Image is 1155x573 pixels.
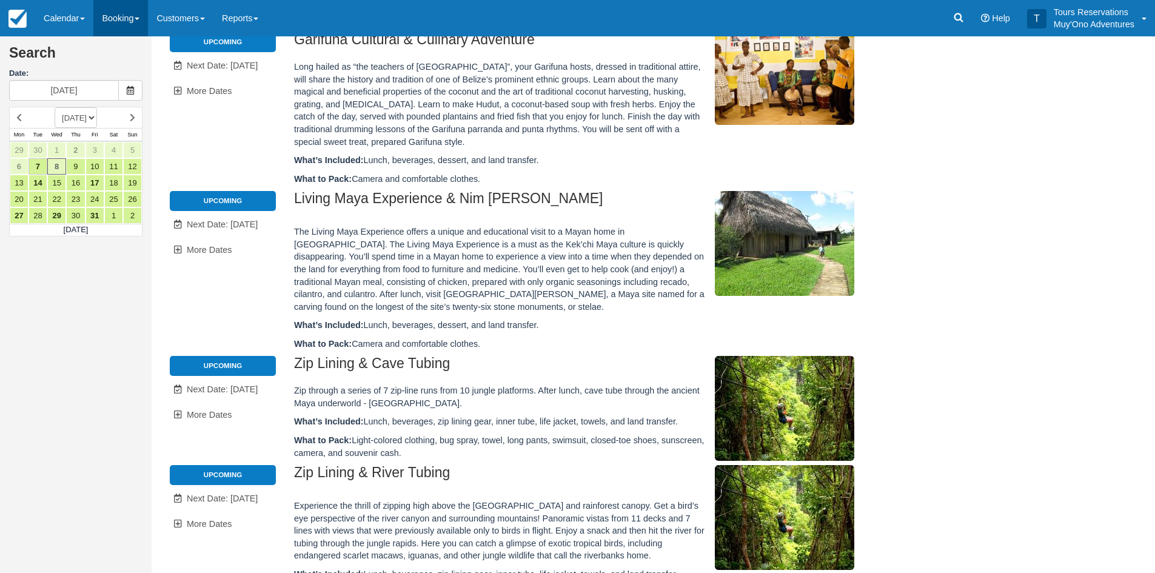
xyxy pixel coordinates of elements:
a: 27 [10,207,28,224]
li: Upcoming [170,356,276,375]
a: 15 [47,175,66,191]
a: 26 [123,191,142,207]
p: Camera and comfortable clothes. [294,173,912,186]
span: Help [992,13,1010,23]
div: T [1027,9,1046,28]
th: Sun [123,129,142,142]
a: 13 [10,175,28,191]
label: Date: [9,68,142,79]
th: Sat [104,129,123,142]
p: Camera and comfortable clothes. [294,338,912,350]
a: 30 [66,207,85,224]
th: Tue [28,129,47,142]
strong: What’s Included: [294,417,364,426]
a: 29 [10,142,28,158]
p: Zip through a series of 7 zip-line runs from 10 jungle platforms. After lunch, cave tube through ... [294,384,912,409]
p: Experience the thrill of zipping high above the [GEOGRAPHIC_DATA] and rainforest canopy. Get a bi... [294,500,912,562]
a: Next Date: [DATE] [170,53,276,78]
a: Next Date: [DATE] [170,377,276,402]
a: 25 [104,191,123,207]
th: Wed [47,129,66,142]
p: Light-colored clothing, bug spray, towel, long pants, swimsuit, closed-toe shoes, sunscreen, came... [294,434,912,459]
img: M51-1 [715,465,854,570]
a: 29 [47,207,66,224]
a: 24 [85,191,104,207]
span: More Dates [187,86,232,96]
a: 30 [28,142,47,158]
a: 3 [85,142,104,158]
th: Mon [10,129,28,142]
span: Next Date: [DATE] [187,494,258,503]
a: 31 [85,207,104,224]
a: 6 [10,158,28,175]
p: Lunch, beverages, dessert, and land transfer. [294,154,912,167]
strong: What to Pack: [294,435,352,445]
a: 9 [66,158,85,175]
h2: Zip Lining & River Tubing [294,465,912,488]
a: 5 [123,142,142,158]
strong: What to Pack: [294,339,352,349]
a: Next Date: [DATE] [170,212,276,237]
h2: Zip Lining & Cave Tubing [294,356,912,378]
a: 7 [28,158,47,175]
strong: What to Pack: [294,174,352,184]
a: 1 [47,142,66,158]
img: M48-1 [715,191,854,296]
p: Muy'Ono Adventures [1054,18,1134,30]
a: 21 [28,191,47,207]
a: 11 [104,158,123,175]
span: More Dates [187,519,232,529]
h2: Garifuna Cultural & Culinary Adventure [294,32,912,55]
strong: What’s Included: [294,320,364,330]
img: M49-1 [715,32,854,125]
a: 4 [104,142,123,158]
span: More Dates [187,410,232,420]
p: Tours Reservations [1054,6,1134,18]
th: Fri [85,129,104,142]
span: Next Date: [DATE] [187,384,258,394]
span: Next Date: [DATE] [187,219,258,229]
a: 18 [104,175,123,191]
span: More Dates [187,245,232,255]
a: 14 [28,175,47,191]
a: 17 [85,175,104,191]
img: M161-1 [715,356,854,461]
th: Thu [66,129,85,142]
a: 28 [28,207,47,224]
a: 23 [66,191,85,207]
a: 16 [66,175,85,191]
td: [DATE] [10,224,142,236]
img: checkfront-main-nav-mini-logo.png [8,10,27,28]
span: Next Date: [DATE] [187,61,258,70]
li: Upcoming [170,32,276,52]
a: Next Date: [DATE] [170,486,276,511]
a: 2 [66,142,85,158]
p: Long hailed as “the teachers of [GEOGRAPHIC_DATA]”, your Garifuna hosts, dressed in traditional a... [294,61,912,148]
a: 22 [47,191,66,207]
a: 10 [85,158,104,175]
a: 19 [123,175,142,191]
strong: What’s Included: [294,155,364,165]
p: Lunch, beverages, dessert, and land transfer. [294,319,912,332]
i: Help [981,14,989,22]
a: 2 [123,207,142,224]
a: 20 [10,191,28,207]
a: 8 [47,158,66,175]
h2: Living Maya Experience & Nim [PERSON_NAME] [294,191,912,213]
p: Lunch, beverages, zip lining gear, inner tube, life jacket, towels, and land transfer. [294,415,912,428]
li: Upcoming [170,465,276,484]
h2: Search [9,45,142,68]
a: 1 [104,207,123,224]
p: The Living Maya Experience offers a unique and educational visit to a Mayan home in [GEOGRAPHIC_D... [294,226,912,313]
li: Upcoming [170,191,276,210]
a: 12 [123,158,142,175]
